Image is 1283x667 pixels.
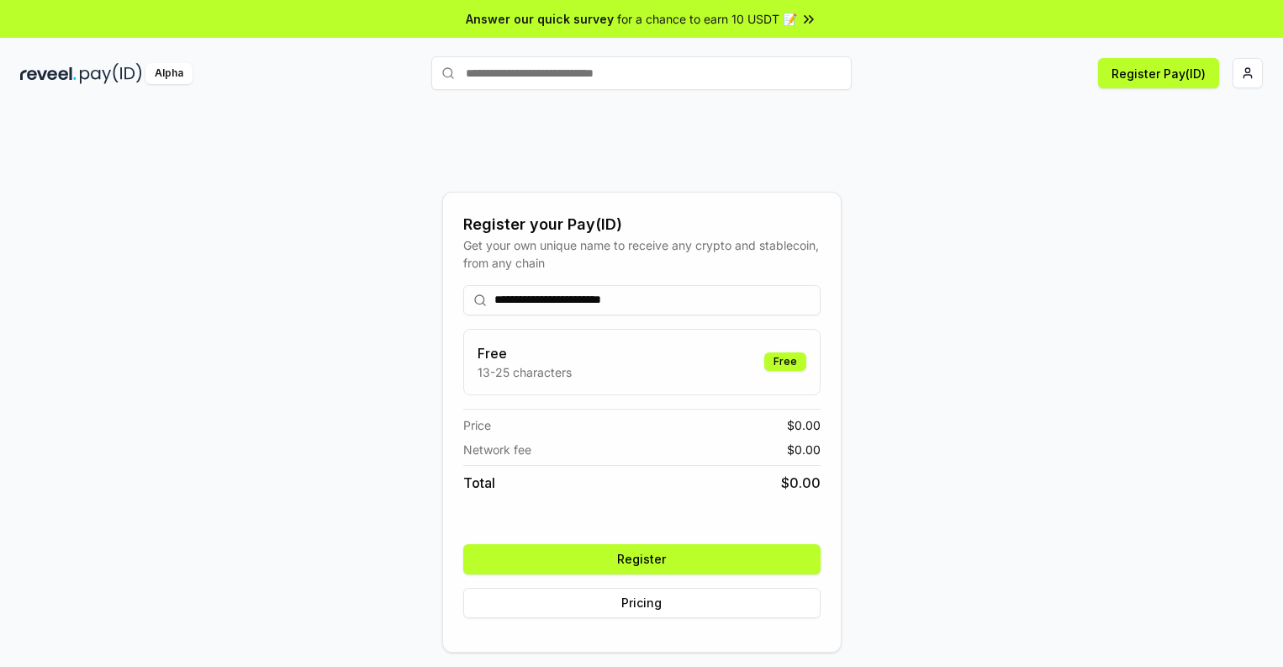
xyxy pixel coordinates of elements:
[617,10,797,28] span: for a chance to earn 10 USDT 📝
[463,588,821,618] button: Pricing
[463,441,531,458] span: Network fee
[463,473,495,493] span: Total
[463,544,821,574] button: Register
[787,416,821,434] span: $ 0.00
[478,363,572,381] p: 13-25 characters
[781,473,821,493] span: $ 0.00
[764,352,806,371] div: Free
[463,236,821,272] div: Get your own unique name to receive any crypto and stablecoin, from any chain
[478,343,572,363] h3: Free
[463,213,821,236] div: Register your Pay(ID)
[463,416,491,434] span: Price
[145,63,193,84] div: Alpha
[20,63,77,84] img: reveel_dark
[1098,58,1219,88] button: Register Pay(ID)
[787,441,821,458] span: $ 0.00
[80,63,142,84] img: pay_id
[466,10,614,28] span: Answer our quick survey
